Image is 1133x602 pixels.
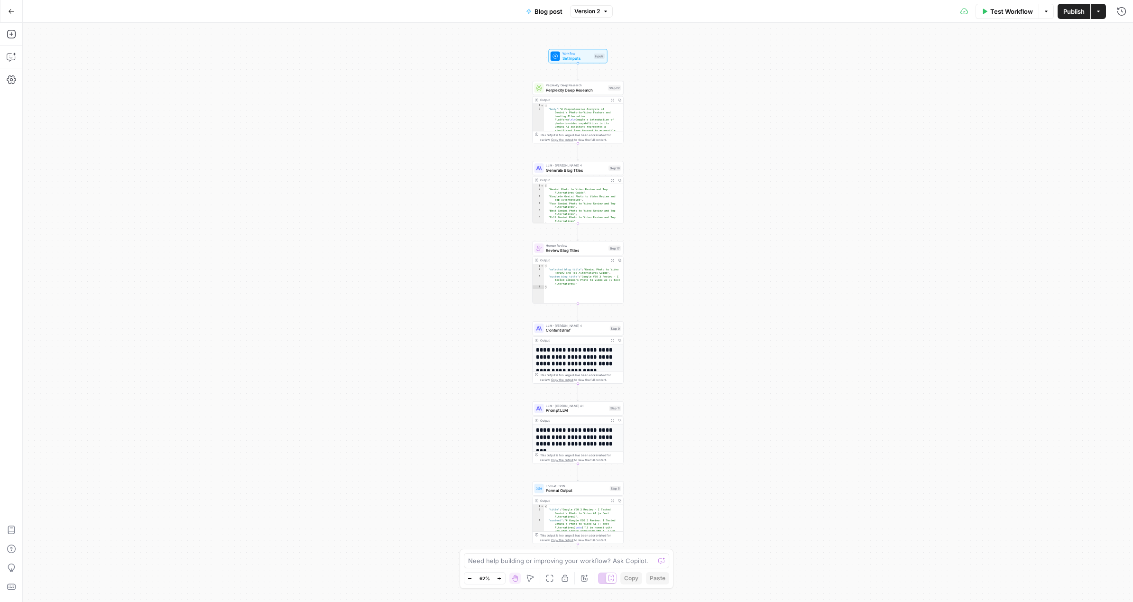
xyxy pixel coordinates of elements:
span: Copy [624,574,638,583]
span: Publish [1063,7,1085,16]
div: Output [540,498,608,503]
span: Set Inputs [562,56,591,61]
div: 2 [533,187,544,194]
div: WorkflowSet InputsInputs [532,49,623,64]
span: Format Output [546,488,607,493]
g: Edge from step_22 to step_16 [577,143,579,160]
button: Paste [646,572,669,584]
span: LLM · [PERSON_NAME] 4 [546,163,606,168]
div: Inputs [594,54,605,59]
span: Toggle code folding, rows 1 through 3 [541,104,544,107]
span: Copy the output [551,378,573,381]
span: Paste [650,574,665,583]
div: 3 [533,275,544,285]
g: Edge from step_16 to step_17 [577,223,579,241]
span: Copy the output [551,538,573,542]
div: This output is too large & has been abbreviated for review. to view the full content. [540,373,621,382]
div: Step 22 [608,85,621,91]
span: Test Workflow [990,7,1033,16]
span: Version 2 [574,7,600,16]
div: Output [540,338,608,343]
g: Edge from start to step_22 [577,63,579,80]
div: Output [540,258,608,263]
div: 2 [533,268,544,275]
div: 1 [533,264,544,268]
div: Step 11 [609,406,621,411]
span: LLM · [PERSON_NAME] 4 [546,323,607,328]
div: 6 [533,216,544,223]
span: Content Brief [546,327,607,333]
div: 7 [533,223,544,226]
g: Edge from step_11 to step_5 [577,464,579,481]
div: This output is too large & has been abbreviated for review. to view the full content. [540,533,621,542]
button: Copy [620,572,642,584]
div: Step 5 [610,486,621,491]
span: Blog post [534,7,562,16]
span: Perplexity Deep Research [546,87,605,93]
div: Output [540,98,608,102]
span: Toggle code folding, rows 1 through 7 [541,184,544,187]
div: Step 17 [608,246,621,251]
span: Format JSON [546,483,607,488]
span: Generate Blog Titles [546,167,606,173]
div: Output [540,178,608,183]
button: Test Workflow [976,4,1039,19]
div: Step 16 [608,166,621,171]
span: Human Review [546,243,606,248]
div: Human ReviewReview Blog TitlesStep 17Output{ "selected_blog_title":"Gemini Photo to Video Review ... [532,241,623,304]
span: Toggle code folding, rows 1 through 4 [541,264,544,268]
span: 62% [479,574,490,582]
g: Edge from step_17 to step_9 [577,304,579,321]
span: Copy the output [551,458,573,462]
button: Publish [1058,4,1090,19]
div: 4 [533,202,544,209]
div: 1 [533,104,544,107]
g: Edge from step_9 to step_11 [577,384,579,401]
div: Step 9 [610,325,621,331]
div: 4 [533,285,544,288]
div: Perplexity Deep ResearchPerplexity Deep ResearchStep 22Output{ "body":"# Comprehensive Analysis o... [532,81,623,144]
span: Copy the output [551,138,573,141]
div: 3 [533,194,544,202]
div: 1 [533,184,544,187]
div: Format JSONFormat OutputStep 5Output{ "title":"Google VEO 3 Review - I Tested Gemini's Photo to V... [532,482,623,544]
button: Version 2 [570,5,613,18]
div: This output is too large & has been abbreviated for review. to view the full content. [540,132,621,142]
span: Prompt LLM [546,408,607,413]
div: This output is too large & has been abbreviated for review. to view the full content. [540,453,621,463]
div: 1 [533,504,544,508]
span: LLM · [PERSON_NAME] 4.1 [546,403,607,408]
span: Toggle code folding, rows 1 through 4 [541,504,544,508]
div: 2 [533,508,544,519]
span: Perplexity Deep Research [546,83,605,88]
span: Review Blog Titles [546,247,606,253]
span: Workflow [562,51,591,56]
button: Blog post [520,4,568,19]
div: Output [540,418,608,423]
div: 5 [533,209,544,216]
div: LLM · [PERSON_NAME] 4Generate Blog TitlesStep 16Output[ "Gemini Photo to Video Review and Top Alt... [532,161,623,223]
